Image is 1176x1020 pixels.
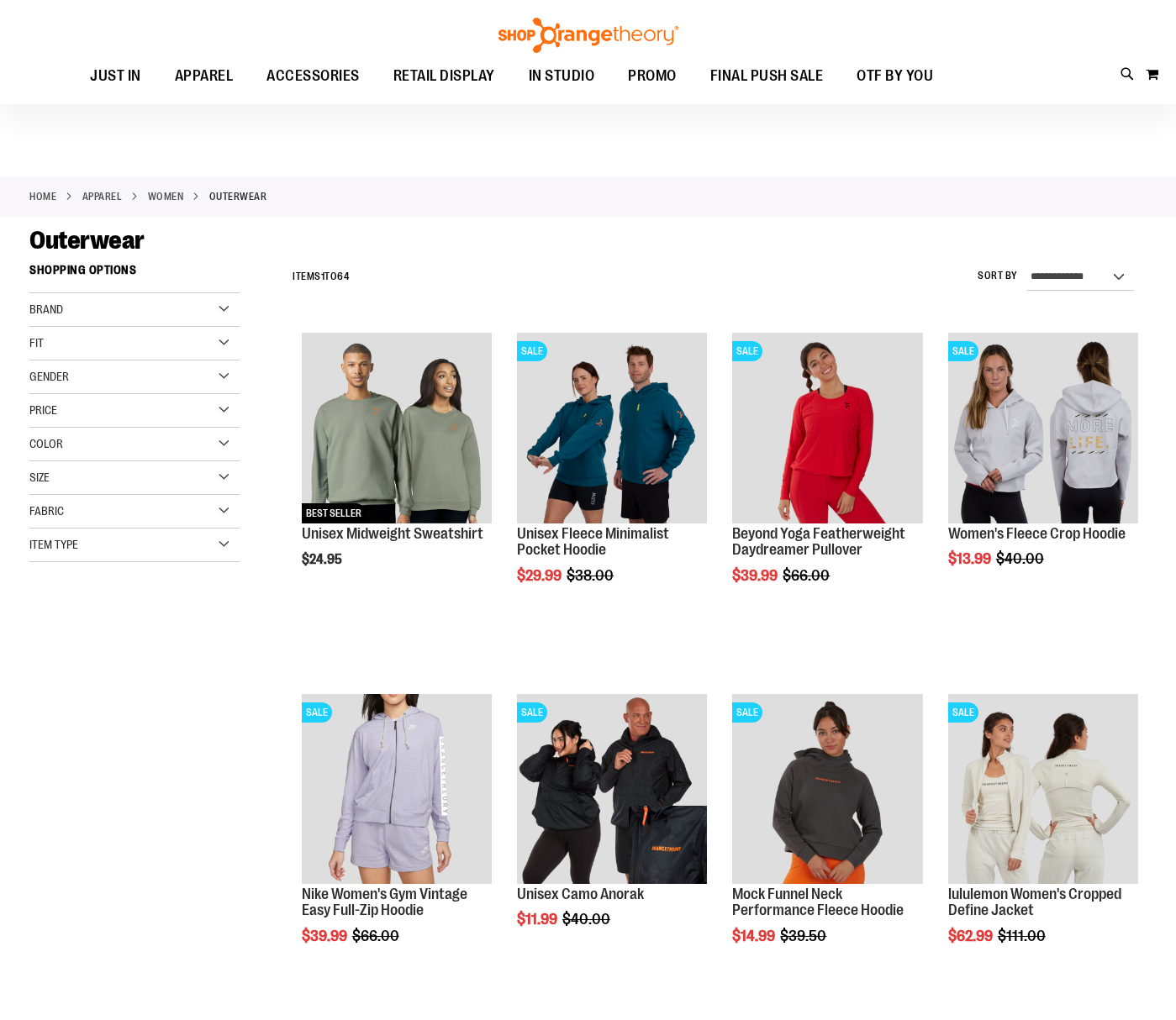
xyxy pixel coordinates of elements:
span: $39.99 [732,567,780,584]
img: Product image for Womens Fleece Crop Hoodie [948,333,1138,523]
span: OTF BY YOU [857,57,933,95]
a: Product image for Unisex Camo AnorakSALE [517,694,707,886]
span: SALE [948,341,978,361]
span: $40.00 [562,911,613,928]
a: JUST IN [73,57,158,96]
a: Mock Funnel Neck Performance Fleece Hoodie [732,886,904,919]
span: $29.99 [517,567,564,584]
a: lululemon Women's Cropped Define Jacket [948,886,1121,919]
span: $62.99 [948,928,995,944]
span: IN STUDIO [529,57,595,95]
span: $14.99 [732,928,778,944]
span: 64 [337,271,349,282]
a: Unisex Midweight SweatshirtBEST SELLER [302,333,492,525]
div: product [940,324,1147,610]
span: Fabric [29,504,64,518]
a: Unisex Fleece Minimalist Pocket HoodieSALE [517,333,707,525]
span: $39.99 [302,928,350,944]
label: Sort By [978,269,1018,283]
span: $40.00 [996,550,1047,567]
span: SALE [517,702,547,723]
strong: Shopping Options [29,255,240,293]
a: Unisex Fleece Minimalist Pocket Hoodie [517,525,669,559]
strong: Outerwear [209,189,267,204]
a: Product image for Beyond Yoga Featherweight Daydreamer PulloverSALE [732,333,922,525]
span: $13.99 [948,550,994,567]
a: WOMEN [148,189,184,204]
span: ACCESSORIES [266,57,360,95]
a: Home [29,189,56,204]
span: PROMO [628,57,677,95]
a: Nike Women's Gym Vintage Easy Full-Zip Hoodie [302,886,467,919]
a: APPAREL [158,57,250,95]
span: FINAL PUSH SALE [710,57,824,95]
a: APPAREL [82,189,123,204]
a: ACCESSORIES [250,57,377,96]
span: Brand [29,302,63,316]
a: Women's Fleece Crop Hoodie [948,525,1126,542]
span: SALE [948,702,978,723]
div: product [293,324,500,610]
img: Product image for lululemon Define Jacket Cropped [948,694,1138,884]
div: product [724,686,931,988]
img: Product image for Unisex Camo Anorak [517,694,707,884]
span: SALE [732,702,762,723]
span: Gender [29,370,69,383]
span: 1 [321,271,325,282]
a: OTF BY YOU [840,57,950,96]
span: RETAIL DISPLAY [393,57,495,95]
div: product [940,686,1147,988]
a: PROMO [611,57,693,96]
span: Outerwear [29,226,145,255]
span: $66.00 [783,567,832,584]
span: Price [29,403,57,417]
a: Beyond Yoga Featherweight Daydreamer Pullover [732,525,905,559]
span: SALE [517,341,547,361]
a: Product image for lululemon Define Jacket CroppedSALE [948,694,1138,886]
span: APPAREL [175,57,234,95]
h2: Items to [293,264,349,290]
img: Shop Orangetheory [496,18,681,53]
a: Unisex Midweight Sweatshirt [302,525,483,542]
img: Product image for Beyond Yoga Featherweight Daydreamer Pullover [732,333,922,523]
span: JUST IN [90,57,141,95]
a: RETAIL DISPLAY [377,57,512,96]
span: Fit [29,336,44,350]
img: Product image for Nike Gym Vintage Easy Full Zip Hoodie [302,694,492,884]
a: IN STUDIO [512,57,612,96]
div: product [509,686,715,971]
span: $111.00 [998,928,1048,944]
span: $66.00 [352,928,402,944]
div: product [509,324,715,627]
span: BEST SELLER [302,503,366,523]
span: $39.50 [780,928,829,944]
span: $38.00 [567,567,616,584]
a: Product image for Nike Gym Vintage Easy Full Zip HoodieSALE [302,694,492,886]
a: Product image for Womens Fleece Crop HoodieSALE [948,333,1138,525]
span: Color [29,437,63,450]
span: Size [29,471,50,484]
span: SALE [302,702,332,723]
span: SALE [732,341,762,361]
a: Unisex Camo Anorak [517,886,644,902]
img: Product image for Mock Funnel Neck Performance Fleece Hoodie [732,694,922,884]
div: product [293,686,500,988]
span: $24.95 [302,552,345,567]
span: $11.99 [517,911,560,928]
a: FINAL PUSH SALE [693,57,841,96]
img: Unisex Midweight Sweatshirt [302,333,492,523]
div: product [724,324,931,627]
a: Product image for Mock Funnel Neck Performance Fleece HoodieSALE [732,694,922,886]
img: Unisex Fleece Minimalist Pocket Hoodie [517,333,707,523]
span: Item Type [29,538,78,551]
